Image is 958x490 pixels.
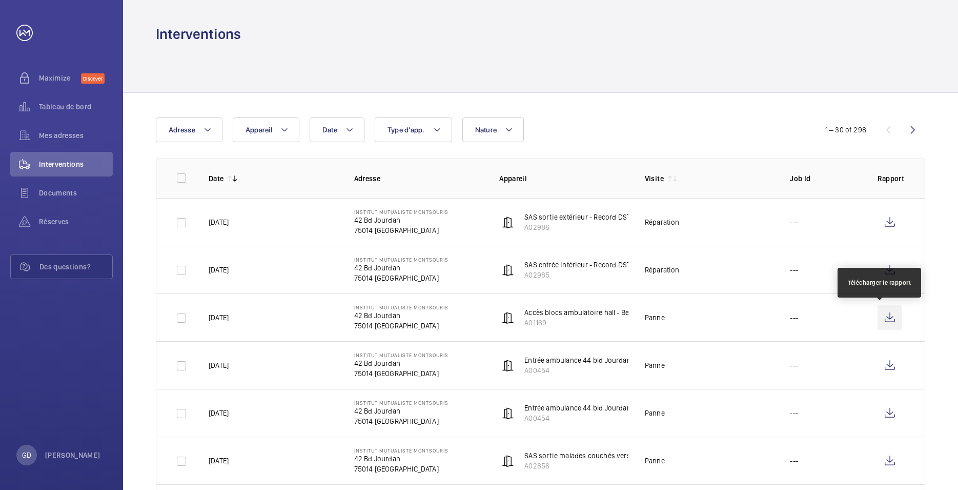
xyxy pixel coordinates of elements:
span: Documents [39,188,113,198]
p: --- [790,312,798,323]
p: 42 Bd Jourdan [354,215,449,225]
div: 1 – 30 of 298 [825,125,866,135]
p: [DATE] [209,265,229,275]
p: Institut Mutualiste Montsouris [354,257,449,263]
p: Institut Mutualiste Montsouris [354,447,449,454]
p: Institut Mutualiste Montsouris [354,400,449,406]
img: automatic_door.svg [502,359,514,371]
div: Panne [645,312,665,323]
span: Type d'app. [388,126,425,134]
p: --- [790,408,798,418]
span: Réserves [39,217,113,227]
p: A00454 [524,413,791,423]
div: Télécharger le rapport [848,278,911,287]
p: A02985 [524,270,736,280]
button: Appareil [233,117,299,142]
p: [DATE] [209,217,229,227]
p: 75014 [GEOGRAPHIC_DATA] [354,321,449,331]
p: 42 Bd Jourdan [354,263,449,273]
div: Réparation [645,217,680,227]
button: Date [310,117,364,142]
p: 75014 [GEOGRAPHIC_DATA] [354,464,449,474]
div: Réparation [645,265,680,275]
span: Des questions? [39,262,112,272]
p: 75014 [GEOGRAPHIC_DATA] [354,225,449,236]
span: Mes adresses [39,130,113,141]
div: Panne [645,408,665,418]
p: --- [790,360,798,370]
span: Appareil [246,126,272,134]
img: automatic_door.svg [502,407,514,419]
p: GD [22,450,31,460]
p: Accès blocs ambulatoire hall - Besam POWER SWING - Battante 2 portes [524,307,749,318]
img: automatic_door.svg [502,311,514,324]
p: [DATE] [209,312,229,323]
p: [DATE] [209,456,229,466]
div: Panne [645,360,665,370]
span: Adresse [169,126,195,134]
p: Institut Mutualiste Montsouris [354,352,449,358]
p: Institut Mutualiste Montsouris [354,304,449,310]
span: Tableau de bord [39,102,113,112]
p: Entrée ambulance 44 bld Jourdan - Portail 2 battants - Battante métallique 2 battants [524,355,791,365]
img: automatic_door.svg [502,264,514,276]
p: Appareil [499,173,628,184]
button: Adresse [156,117,222,142]
p: Rapport [878,173,904,184]
span: Interventions [39,159,113,169]
p: SAS sortie malades couchés vers extérieur - Record DSTA 20 - Coulissante 2 portes [524,450,789,461]
div: Panne [645,456,665,466]
p: 42 Bd Jourdan [354,454,449,464]
p: A02856 [524,461,789,471]
h1: Interventions [156,25,241,44]
span: Date [322,126,337,134]
p: A00454 [524,365,791,376]
p: Date [209,173,223,184]
button: Type d'app. [375,117,452,142]
p: 42 Bd Jourdan [354,310,449,321]
p: 42 Bd Jourdan [354,406,449,416]
span: Discover [81,73,105,84]
p: 75014 [GEOGRAPHIC_DATA] [354,368,449,379]
p: [DATE] [209,360,229,370]
p: SAS entrée intérieur - Record DSTA 20 - Coulissante vitrée 2 portes [524,260,736,270]
p: SAS sortie extérieur - Record DSTA 20 - Coulissante vitrée 2 portes [524,212,736,222]
p: [PERSON_NAME] [45,450,100,460]
p: --- [790,217,798,227]
p: Visite [645,173,664,184]
button: Nature [462,117,524,142]
p: 75014 [GEOGRAPHIC_DATA] [354,273,449,283]
p: A01169 [524,318,749,328]
img: automatic_door.svg [502,216,514,228]
p: --- [790,456,798,466]
span: Maximize [39,73,81,83]
p: Institut Mutualiste Montsouris [354,209,449,215]
p: Job Id [790,173,861,184]
span: Nature [475,126,497,134]
p: Adresse [354,173,483,184]
p: 42 Bd Jourdan [354,358,449,368]
p: --- [790,265,798,275]
img: automatic_door.svg [502,455,514,467]
p: Entrée ambulance 44 bld Jourdan - Portail 2 battants - Battante métallique 2 battants [524,403,791,413]
p: 75014 [GEOGRAPHIC_DATA] [354,416,449,426]
p: [DATE] [209,408,229,418]
p: A02986 [524,222,736,232]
